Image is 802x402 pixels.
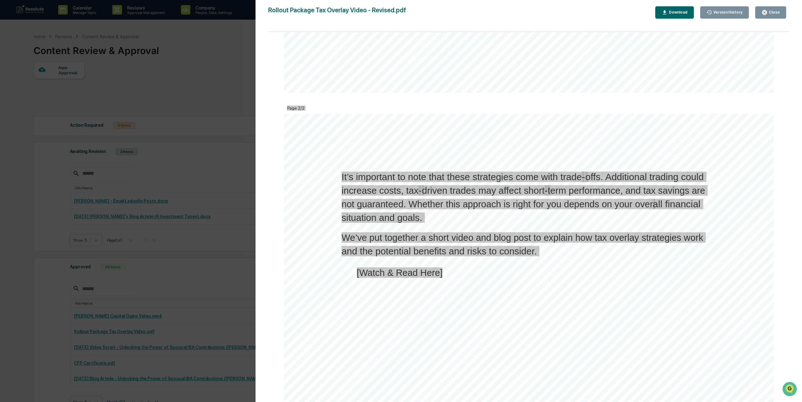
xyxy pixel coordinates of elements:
div: 🔎 [6,93,11,98]
span: term performance, and tax savings are [548,186,705,195]
div: 🖐️ [6,81,11,86]
span: and the potential benefits and risks to consider. [342,247,537,256]
span: We’ve put together a short video and blog post to explain how tax overlay strategies work [342,233,703,242]
span: [Watch & Read Here] [357,268,442,277]
a: Powered byPylon [45,107,77,112]
div: Page 2/2 [284,106,774,114]
span: driven trades may affect short [422,186,545,195]
span: It’s important to note that these strategies come with trade [342,172,582,182]
span: increase costs, tax [342,186,419,195]
button: Close [755,6,786,19]
div: Version History [712,10,743,15]
span: Attestations [52,80,78,86]
button: Version History [700,6,749,19]
a: 🗄️Attestations [43,77,81,89]
button: Download [655,6,694,19]
img: 1746055101610-c473b297-6a78-478c-a979-82029cc54cd1 [6,49,18,60]
div: We're available if you need us! [22,55,80,60]
button: Start new chat [108,51,115,58]
span: all financial [653,199,700,209]
span: offs. Additional trading could [585,172,704,182]
iframe: Open customer support [782,381,799,398]
span: Preclearance [13,80,41,86]
a: 🖐️Preclearance [4,77,43,89]
div: 🗄️ [46,81,51,86]
span: Pylon [63,107,77,112]
p: How can we help? [6,14,115,24]
span: Data Lookup [13,92,40,98]
span: - [582,172,585,182]
div: Rollout Package Tax Overlay Video - Revised.pdf [268,6,406,19]
span: not guaranteed. Whether this approach is right for you depends on your over [342,199,653,209]
div: Download [668,10,688,15]
div: Close [768,10,780,15]
div: Start new chat [22,49,104,55]
a: 🔎Data Lookup [4,89,42,101]
span: situation and goals. [342,213,422,222]
span: - [418,186,422,195]
span: - [545,186,548,195]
